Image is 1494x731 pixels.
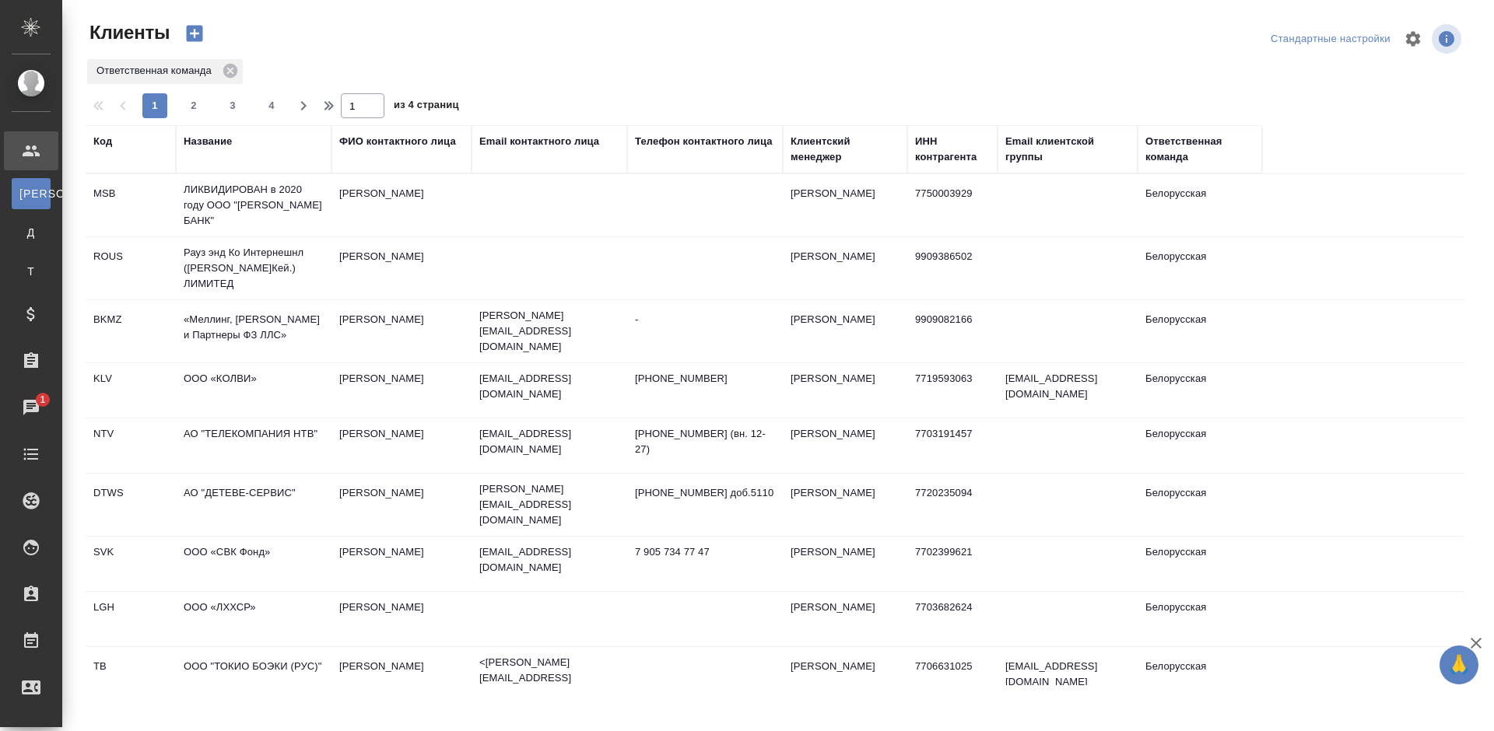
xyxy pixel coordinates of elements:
[783,178,907,233] td: [PERSON_NAME]
[86,241,176,296] td: ROUS
[783,592,907,646] td: [PERSON_NAME]
[1138,651,1262,705] td: Белорусская
[331,241,472,296] td: [PERSON_NAME]
[176,174,331,236] td: ЛИКВИДИРОВАН в 2020 году ООО "[PERSON_NAME] БАНК"
[783,304,907,359] td: [PERSON_NAME]
[86,537,176,591] td: SVK
[635,371,775,386] p: [PHONE_NUMBER]
[635,544,775,560] p: 7 905 734 77 47
[331,651,472,705] td: [PERSON_NAME]
[86,477,176,532] td: DTWS
[12,256,51,287] a: Т
[181,98,206,114] span: 2
[479,481,619,528] p: [PERSON_NAME][EMAIL_ADDRESS][DOMAIN_NAME]
[86,592,176,646] td: LGH
[93,134,112,149] div: Код
[635,134,773,149] div: Телефон контактного лица
[1138,477,1262,532] td: Белорусская
[635,485,775,501] p: [PHONE_NUMBER] доб.5110
[907,304,998,359] td: 9909082166
[1005,134,1130,165] div: Email клиентской группы
[783,241,907,296] td: [PERSON_NAME]
[176,304,331,359] td: «Меллинг, [PERSON_NAME] и Партнеры ФЗ ЛЛС»
[1432,24,1464,54] span: Посмотреть информацию
[86,363,176,418] td: KLV
[1138,363,1262,418] td: Белорусская
[907,477,998,532] td: 7720235094
[907,178,998,233] td: 7750003929
[783,418,907,473] td: [PERSON_NAME]
[1138,537,1262,591] td: Белорусская
[1394,20,1432,58] span: Настроить таблицу
[176,237,331,299] td: Рауз энд Ко Интернешнл ([PERSON_NAME]Кей.) ЛИМИТЕД
[635,312,775,327] p: -
[1138,304,1262,359] td: Белорусская
[176,651,331,705] td: ООО "ТОКИО БОЭКИ (РУС)"
[331,592,472,646] td: [PERSON_NAME]
[19,225,43,240] span: Д
[86,20,170,45] span: Клиенты
[331,477,472,532] td: [PERSON_NAME]
[783,363,907,418] td: [PERSON_NAME]
[176,418,331,473] td: АО "ТЕЛЕКОМПАНИЯ НТВ"
[479,308,619,355] p: [PERSON_NAME][EMAIL_ADDRESS][DOMAIN_NAME]
[998,651,1138,705] td: [EMAIL_ADDRESS][DOMAIN_NAME]
[87,59,243,84] div: Ответственная команда
[176,20,213,47] button: Создать
[181,93,206,118] button: 2
[96,63,217,79] p: Ответственная команда
[907,537,998,591] td: 7702399621
[1138,418,1262,473] td: Белорусская
[783,537,907,591] td: [PERSON_NAME]
[4,388,58,427] a: 1
[331,418,472,473] td: [PERSON_NAME]
[339,134,456,149] div: ФИО контактного лица
[479,134,599,149] div: Email контактного лица
[783,651,907,705] td: [PERSON_NAME]
[479,426,619,457] p: [EMAIL_ADDRESS][DOMAIN_NAME]
[394,96,459,118] span: из 4 страниц
[12,178,51,209] a: [PERSON_NAME]
[176,477,331,532] td: АО "ДЕТЕВЕ-СЕРВИС"
[12,217,51,248] a: Д
[86,304,176,359] td: BKMZ
[479,371,619,402] p: [EMAIL_ADDRESS][DOMAIN_NAME]
[907,241,998,296] td: 9909386502
[998,363,1138,418] td: [EMAIL_ADDRESS][DOMAIN_NAME]
[86,651,176,705] td: TB
[331,537,472,591] td: [PERSON_NAME]
[791,134,900,165] div: Клиентский менеджер
[479,655,619,701] p: <[PERSON_NAME][EMAIL_ADDRESS][DOMAIN_NAME]>
[259,93,284,118] button: 4
[1440,645,1478,684] button: 🙏
[1267,27,1394,51] div: split button
[1138,178,1262,233] td: Белорусская
[86,418,176,473] td: NТV
[86,178,176,233] td: MSB
[907,418,998,473] td: 7703191457
[1145,134,1254,165] div: Ответственная команда
[1138,241,1262,296] td: Белорусская
[176,537,331,591] td: ООО «СВК Фонд»
[907,363,998,418] td: 7719593063
[176,592,331,646] td: ООО «ЛХХСР»
[1138,592,1262,646] td: Белорусская
[331,304,472,359] td: [PERSON_NAME]
[19,264,43,279] span: Т
[331,178,472,233] td: [PERSON_NAME]
[184,134,232,149] div: Название
[220,98,245,114] span: 3
[1446,649,1472,681] span: 🙏
[907,651,998,705] td: 7706631025
[259,98,284,114] span: 4
[331,363,472,418] td: [PERSON_NAME]
[220,93,245,118] button: 3
[19,186,43,201] span: [PERSON_NAME]
[783,477,907,532] td: [PERSON_NAME]
[915,134,990,165] div: ИНН контрагента
[479,544,619,575] p: [EMAIL_ADDRESS][DOMAIN_NAME]
[635,426,775,457] p: [PHONE_NUMBER] (вн. 12-27)
[176,363,331,418] td: ООО «КОЛВИ»
[907,592,998,646] td: 7703682624
[30,392,54,407] span: 1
